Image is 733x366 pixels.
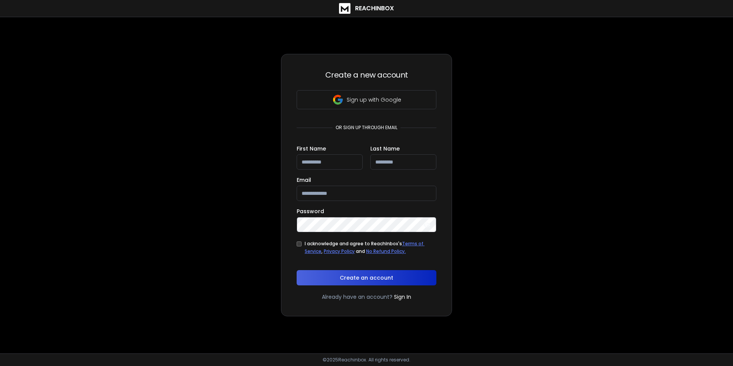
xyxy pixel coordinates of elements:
p: © 2025 Reachinbox. All rights reserved. [323,357,410,363]
label: First Name [297,146,326,151]
p: Already have an account? [322,293,392,301]
p: or sign up through email [333,125,400,131]
div: I acknowledge and agree to ReachInbox's , and [305,240,436,255]
label: Last Name [370,146,400,151]
a: ReachInbox [339,3,394,14]
button: Create an account [297,270,436,285]
img: logo [339,3,350,14]
a: Privacy Policy [324,248,355,254]
button: Sign up with Google [297,90,436,109]
a: No Refund Policy. [366,248,406,254]
a: Sign In [394,293,411,301]
label: Password [297,209,324,214]
p: Sign up with Google [347,96,401,104]
a: Terms of Service [305,240,425,254]
h1: ReachInbox [355,4,394,13]
h3: Create a new account [297,70,436,80]
label: Email [297,177,311,183]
